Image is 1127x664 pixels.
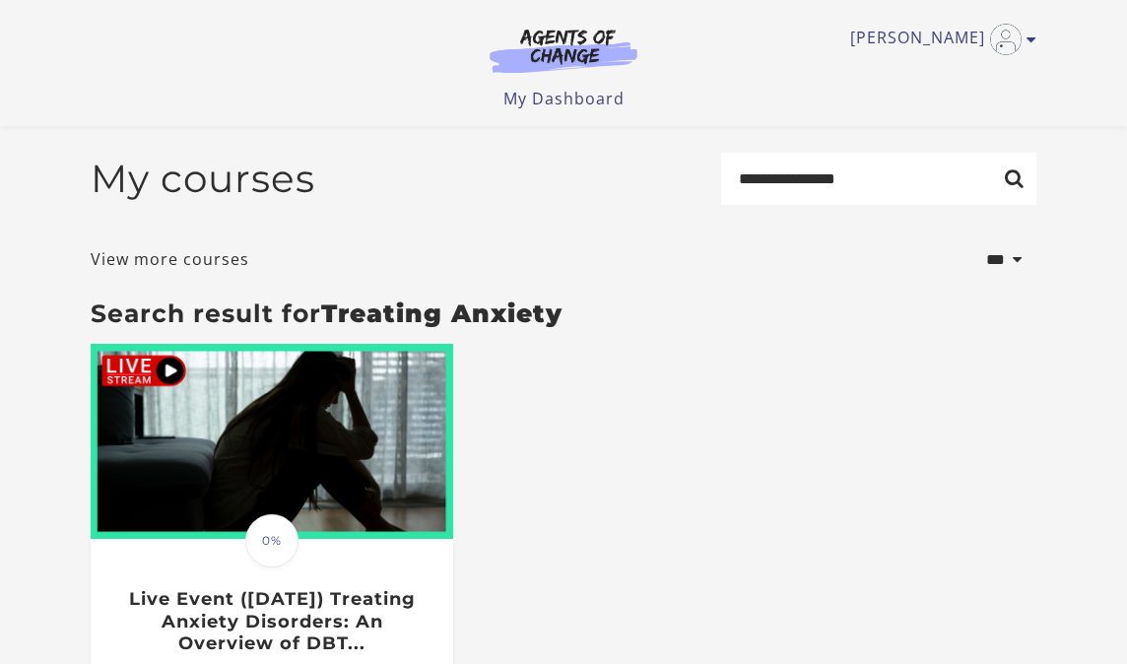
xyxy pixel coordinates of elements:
span: 0% [245,514,298,567]
a: View more courses [91,247,249,271]
img: Agents of Change Logo [469,28,658,73]
h3: Search result for [91,299,1036,328]
a: Toggle menu [850,24,1027,55]
strong: Treating Anxiety [321,299,563,328]
h2: My courses [91,156,315,202]
h3: Live Event ([DATE]) Treating Anxiety Disorders: An Overview of DBT... [111,588,431,655]
a: My Dashboard [503,88,625,109]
